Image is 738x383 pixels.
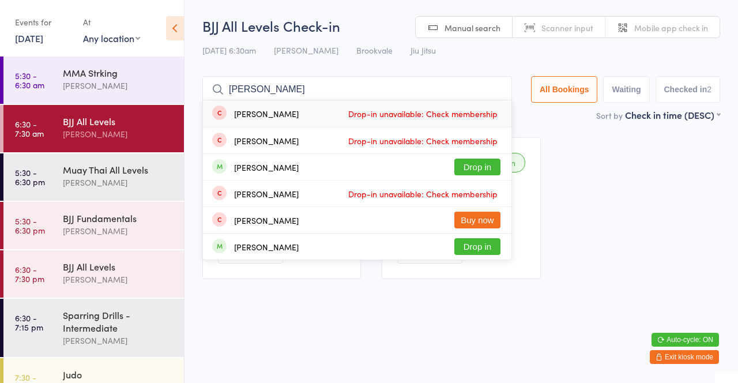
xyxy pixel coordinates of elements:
button: Auto-cycle: ON [652,333,719,347]
a: 6:30 -7:30 pmBJJ All Levels[PERSON_NAME] [3,250,184,298]
div: Events for [15,13,71,32]
div: [PERSON_NAME] [63,176,174,189]
div: Any location [83,32,140,44]
input: Search [202,76,512,103]
a: [DATE] [15,32,43,44]
a: 5:30 -6:30 pmMuay Thai All Levels[PERSON_NAME] [3,153,184,201]
div: At [83,13,140,32]
div: BJJ All Levels [63,260,174,273]
div: [PERSON_NAME] [234,216,299,225]
button: Exit kiosk mode [650,350,719,364]
a: 6:30 -7:30 amBJJ All Levels[PERSON_NAME] [3,105,184,152]
div: [PERSON_NAME] [63,79,174,92]
span: [DATE] 6:30am [202,44,256,56]
div: MMA Strking [63,66,174,79]
button: All Bookings [531,76,598,103]
time: 6:30 - 7:15 pm [15,313,43,332]
div: [PERSON_NAME] [63,334,174,347]
label: Sort by [596,110,623,121]
span: Drop-in unavailable: Check membership [345,185,500,202]
div: Check in time (DESC) [625,108,720,121]
time: 5:30 - 6:30 pm [15,216,45,235]
button: Buy now [454,212,500,228]
div: Muay Thai All Levels [63,163,174,176]
div: [PERSON_NAME] [234,136,299,145]
a: 5:30 -6:30 pmBJJ Fundamentals[PERSON_NAME] [3,202,184,249]
div: [PERSON_NAME] [234,109,299,118]
span: Mobile app check in [634,22,708,33]
div: [PERSON_NAME] [63,273,174,286]
div: [PERSON_NAME] [63,224,174,238]
span: Manual search [445,22,500,33]
div: BJJ All Levels [63,115,174,127]
div: [PERSON_NAME] [234,163,299,172]
div: 2 [707,85,711,94]
span: Jiu Jitsu [411,44,436,56]
time: 5:30 - 6:30 am [15,71,44,89]
div: BJJ Fundamentals [63,212,174,224]
time: 6:30 - 7:30 pm [15,265,44,283]
button: Checked in2 [656,76,721,103]
span: Brookvale [356,44,393,56]
span: [PERSON_NAME] [274,44,338,56]
div: Judo [63,368,174,381]
button: Waiting [603,76,649,103]
div: Sparring Drills - Intermediate [63,309,174,334]
button: Drop in [454,238,500,255]
div: [PERSON_NAME] [234,189,299,198]
span: Drop-in unavailable: Check membership [345,105,500,122]
a: 6:30 -7:15 pmSparring Drills - Intermediate[PERSON_NAME] [3,299,184,357]
a: 5:30 -6:30 amMMA Strking[PERSON_NAME] [3,57,184,104]
span: Scanner input [541,22,593,33]
time: 5:30 - 6:30 pm [15,168,45,186]
time: 6:30 - 7:30 am [15,119,44,138]
div: [PERSON_NAME] [234,242,299,251]
button: Drop in [454,159,500,175]
h2: BJJ All Levels Check-in [202,16,720,35]
span: Drop-in unavailable: Check membership [345,132,500,149]
div: [PERSON_NAME] [63,127,174,141]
